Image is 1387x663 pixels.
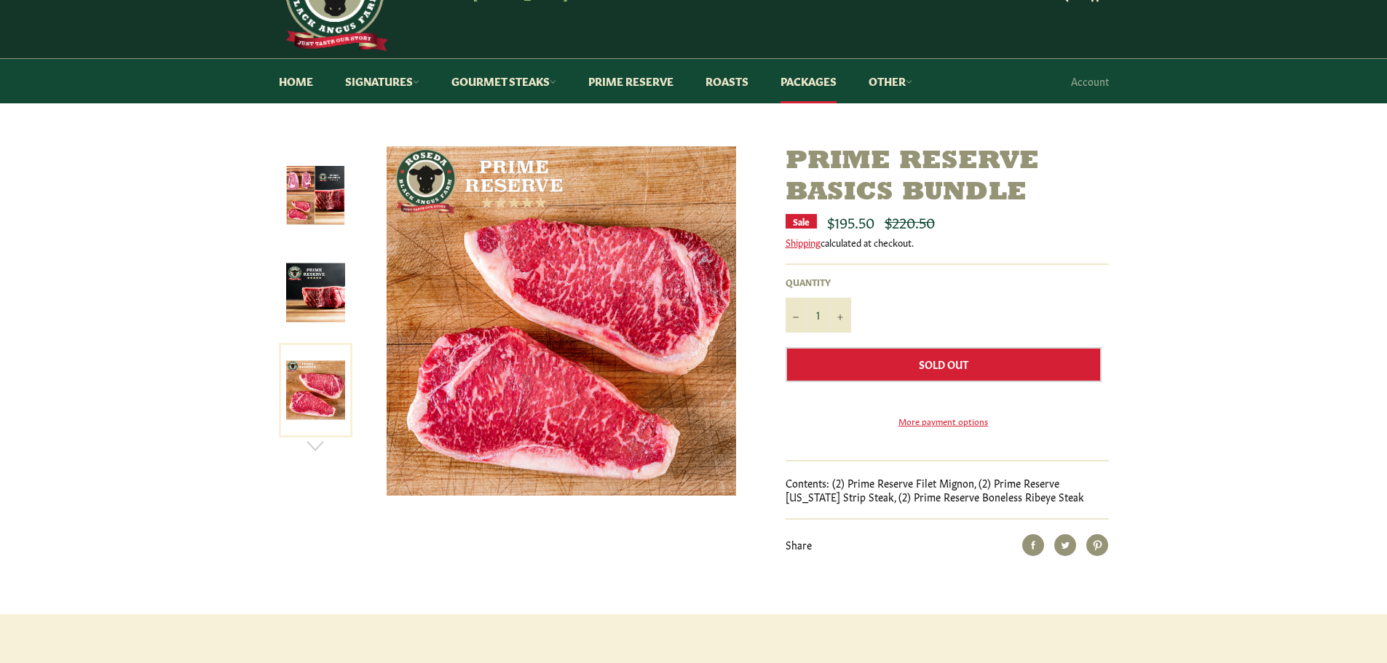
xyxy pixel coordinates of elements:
h1: Prime Reserve Basics Bundle [786,146,1109,209]
a: Account [1064,60,1116,103]
div: calculated at checkout. [786,236,1109,249]
a: More payment options [786,415,1102,427]
button: Increase item quantity by one [829,298,851,333]
a: Packages [766,59,851,103]
span: Share [786,537,812,552]
span: Sold Out [919,357,968,371]
s: $220.50 [885,211,935,231]
span: $195.50 [827,211,874,231]
div: Sale [786,214,817,229]
button: Reduce item quantity by one [786,298,807,333]
img: Prime Reserve Basics Bundle [387,146,736,496]
a: Gourmet Steaks [437,59,571,103]
a: Home [264,59,328,103]
a: Shipping [786,235,821,249]
img: Prime Reserve Basics Bundle [286,165,345,225]
p: Contents: (2) Prime Reserve Filet Mignon, (2) Prime Reserve [US_STATE] Strip Steak, (2) Prime Res... [786,476,1109,504]
img: Prime Reserve Basics Bundle [286,263,345,322]
a: Roasts [691,59,763,103]
a: Other [854,59,927,103]
a: Signatures [331,59,434,103]
label: Quantity [786,276,851,288]
button: Sold Out [786,347,1102,382]
a: Prime Reserve [574,59,688,103]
